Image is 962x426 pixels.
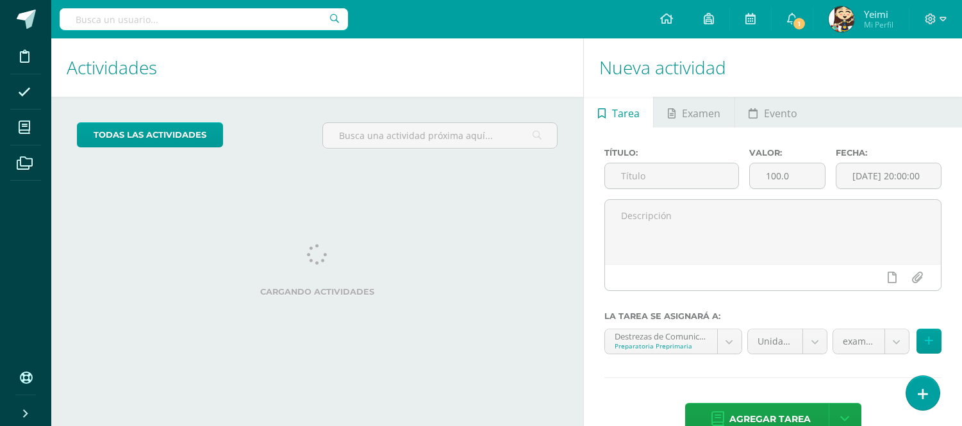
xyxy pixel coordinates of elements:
[599,38,947,97] h1: Nueva actividad
[60,8,348,30] input: Busca un usuario...
[612,98,640,129] span: Tarea
[764,98,797,129] span: Evento
[735,97,811,127] a: Evento
[584,97,653,127] a: Tarea
[605,329,741,354] a: Destrezas de Comunicación y Lenguaje 'A'Preparatoria Preprimaria
[864,19,893,30] span: Mi Perfil
[682,98,720,129] span: Examen
[654,97,734,127] a: Examen
[758,329,793,354] span: Unidad 4
[67,38,568,97] h1: Actividades
[604,148,739,158] label: Título:
[605,163,738,188] input: Título
[323,123,557,148] input: Busca una actividad próxima aquí...
[829,6,854,32] img: 61da55f72f527cb10f6e1307b63b7a2c.png
[836,163,941,188] input: Fecha de entrega
[748,329,827,354] a: Unidad 4
[604,311,941,321] label: La tarea se asignará a:
[749,148,825,158] label: Valor:
[615,341,707,350] div: Preparatoria Preprimaria
[836,148,941,158] label: Fecha:
[615,329,707,341] div: Destrezas de Comunicación y Lenguaje 'A'
[750,163,825,188] input: Puntos máximos
[792,17,806,31] span: 1
[833,329,909,354] a: examen (50.0%)
[77,122,223,147] a: todas las Actividades
[77,287,558,297] label: Cargando actividades
[843,329,875,354] span: examen (50.0%)
[864,8,893,20] span: Yeimi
